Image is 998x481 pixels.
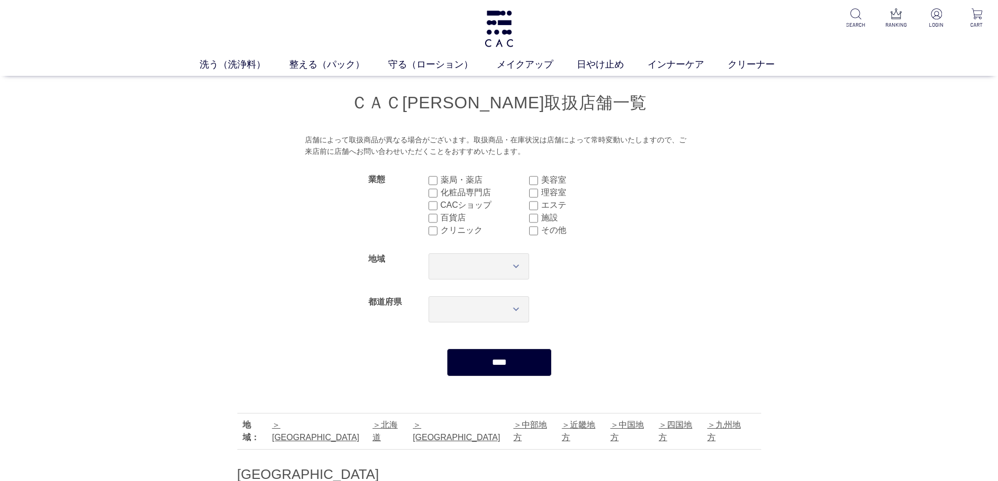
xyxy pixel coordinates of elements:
label: 都道府県 [368,297,402,306]
div: 地域： [243,419,267,444]
a: 洗う（洗浄料） [200,58,289,72]
p: LOGIN [924,21,949,29]
a: 日やけ止め [577,58,648,72]
a: 北海道 [372,420,398,442]
a: 九州地方 [707,420,741,442]
a: RANKING [883,8,909,29]
label: 理容室 [541,186,630,199]
p: CART [964,21,990,29]
h1: ＣＡＣ[PERSON_NAME]取扱店舗一覧 [237,92,761,114]
label: 業態 [368,175,385,184]
a: SEARCH [843,8,869,29]
label: 化粧品専門店 [441,186,529,199]
p: SEARCH [843,21,869,29]
a: メイクアップ [497,58,577,72]
label: 百貨店 [441,211,529,224]
a: CART [964,8,990,29]
a: 中国地方 [610,420,644,442]
a: 中部地方 [513,420,547,442]
a: 整える（パック） [289,58,388,72]
a: クリーナー [728,58,798,72]
label: CACショップ [441,199,529,211]
label: クリニック [441,224,529,237]
a: 四国地方 [659,420,692,442]
label: 施設 [541,211,630,224]
a: 近畿地方 [562,420,595,442]
label: 薬局・薬店 [441,174,529,186]
a: 守る（ローション） [388,58,497,72]
a: インナーケア [648,58,728,72]
a: [GEOGRAPHIC_DATA] [413,420,500,442]
a: LOGIN [924,8,949,29]
label: 地域 [368,254,385,263]
label: エステ [541,199,630,211]
p: RANKING [883,21,909,29]
img: logo [483,10,515,47]
div: 店舗によって取扱商品が異なる場合がございます。取扱商品・在庫状況は店舗によって常時変動いたしますので、ご来店前に店舗へお問い合わせいただくことをおすすめいたします。 [305,135,693,157]
label: その他 [541,224,630,237]
label: 美容室 [541,174,630,186]
a: [GEOGRAPHIC_DATA] [272,420,359,442]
